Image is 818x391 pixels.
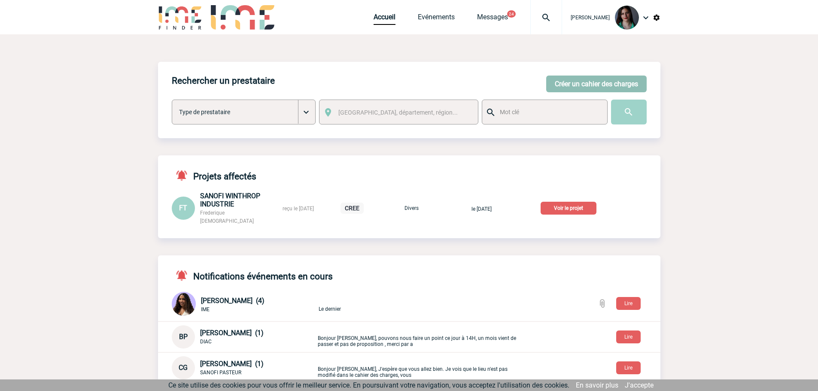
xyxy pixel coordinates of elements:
[172,76,275,86] h4: Rechercher un prestataire
[576,381,618,389] a: En savoir plus
[179,204,187,212] span: FT
[616,330,641,343] button: Lire
[172,356,316,379] div: Conversation privée : Client - Agence
[318,358,520,378] p: Bonjour [PERSON_NAME], J'espère que vous allez bien. Je vois que le lieu n'est pas modifié dans l...
[615,6,639,30] img: 131235-0.jpeg
[158,5,203,30] img: IME-Finder
[390,205,433,211] p: Divers
[175,269,193,282] img: notifications-active-24-px-r.png
[341,203,364,214] p: CREE
[611,100,647,124] input: Submit
[179,333,188,341] span: BP
[172,169,256,182] h4: Projets affectés
[319,298,520,312] p: Le dernier
[498,106,599,118] input: Mot clé
[609,332,648,340] a: Lire
[541,202,596,215] p: Voir le projet
[616,297,641,310] button: Lire
[200,192,260,208] span: SANOFI WINTHROP INDUSTRIE
[200,329,264,337] span: [PERSON_NAME] (1)
[507,10,516,18] button: 24
[201,306,210,312] span: IME
[172,363,520,371] a: CG [PERSON_NAME] (1) SANOFI PASTEUR Bonjour [PERSON_NAME], J'espère que vous allez bien. Je vois ...
[338,109,458,116] span: [GEOGRAPHIC_DATA], département, région...
[172,292,317,318] div: Conversation privée : Client - Agence
[418,13,455,25] a: Evénements
[200,370,241,376] span: SANOFI PASTEUR
[200,210,254,224] span: Frederique [DEMOGRAPHIC_DATA]
[172,269,333,282] h4: Notifications événements en cours
[471,206,492,212] span: le [DATE]
[283,206,314,212] span: reçu le [DATE]
[374,13,395,25] a: Accueil
[175,169,193,182] img: notifications-active-24-px-r.png
[541,203,600,212] a: Voir le projet
[201,297,265,305] span: [PERSON_NAME] (4)
[172,300,520,308] a: [PERSON_NAME] (4) IME Le dernier
[571,15,610,21] span: [PERSON_NAME]
[616,361,641,374] button: Lire
[200,360,264,368] span: [PERSON_NAME] (1)
[318,327,520,347] p: Bonjour [PERSON_NAME], pouvons nous faire un point ce jour à 14H, un mois vient de passer et pas ...
[172,325,316,349] div: Conversation privée : Client - Agence
[172,332,520,340] a: BP [PERSON_NAME] (1) DIAC Bonjour [PERSON_NAME], pouvons nous faire un point ce jour à 14H, un mo...
[179,364,188,372] span: CG
[609,363,648,371] a: Lire
[609,299,648,307] a: Lire
[172,292,196,316] img: 131234-0.jpg
[625,381,654,389] a: J'accepte
[477,13,508,25] a: Messages
[200,339,212,345] span: DIAC
[168,381,569,389] span: Ce site utilise des cookies pour vous offrir le meilleur service. En poursuivant votre navigation...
